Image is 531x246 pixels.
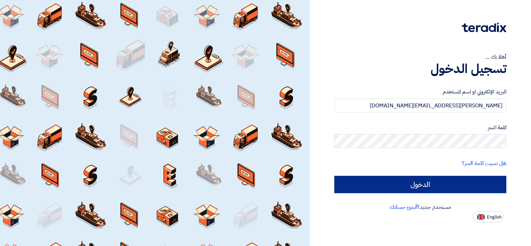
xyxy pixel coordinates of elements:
img: Teradix logo [462,23,506,32]
label: كلمة السر [334,124,506,132]
a: هل نسيت كلمة السر؟ [462,159,506,167]
span: English [487,215,501,220]
h1: تسجيل الدخول [334,61,506,76]
img: en-US.png [477,214,485,220]
button: English [473,211,504,222]
input: الدخول [334,176,506,193]
div: مستخدم جديد؟ [334,203,506,211]
a: أنشئ حسابك [390,203,417,211]
label: البريد الإلكتروني او اسم المستخدم [334,88,506,96]
div: أهلا بك ... [334,53,506,61]
input: أدخل بريد العمل الإلكتروني او اسم المستخدم الخاص بك ... [334,99,506,113]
